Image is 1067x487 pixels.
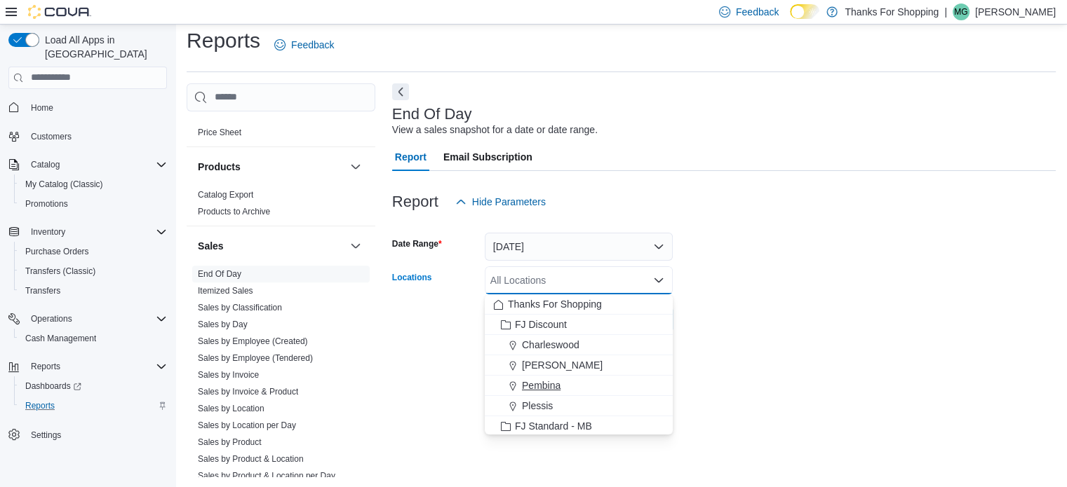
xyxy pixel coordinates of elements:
span: Sales by Employee (Tendered) [198,352,313,364]
button: My Catalog (Classic) [14,174,173,194]
span: My Catalog (Classic) [20,176,167,193]
div: Mac Gillis [953,4,969,20]
button: Plessis [485,396,673,416]
span: Price Sheet [198,127,241,138]
button: Promotions [14,194,173,214]
a: My Catalog (Classic) [20,176,109,193]
span: Inventory [25,224,167,240]
span: Promotions [25,198,68,210]
a: Sales by Employee (Tendered) [198,353,313,363]
button: [PERSON_NAME] [485,355,673,376]
h3: Products [198,160,241,174]
button: FJ Discount [485,315,673,335]
span: Purchase Orders [20,243,167,260]
button: Close list of options [653,275,664,286]
span: Inventory [31,226,65,238]
button: Hide Parameters [450,188,551,216]
span: Itemized Sales [198,285,253,296]
span: Purchase Orders [25,246,89,257]
span: [PERSON_NAME] [522,358,603,372]
span: Home [31,102,53,114]
span: Dashboards [20,378,167,395]
button: Transfers (Classic) [14,261,173,281]
p: Thanks For Shopping [845,4,939,20]
span: Pembina [522,378,561,392]
button: Inventory [3,222,173,242]
button: Catalog [25,156,65,173]
span: Promotions [20,196,167,212]
span: Customers [31,131,72,142]
a: Sales by Invoice [198,370,259,380]
a: Promotions [20,196,74,212]
button: Reports [3,357,173,376]
p: [PERSON_NAME] [975,4,1056,20]
a: Sales by Product & Location per Day [198,471,335,481]
span: Transfers [25,285,60,296]
span: Feedback [736,5,779,19]
span: Hide Parameters [472,195,546,209]
span: Dashboards [25,380,81,392]
button: Home [3,97,173,118]
span: Sales by Day [198,319,248,330]
a: Dashboards [14,376,173,396]
span: Transfers [20,282,167,299]
input: Dark Mode [790,4,819,19]
button: Catalog [3,155,173,174]
span: Catalog [31,159,60,170]
span: Catalog [25,156,167,173]
a: Home [25,100,59,116]
a: Sales by Location per Day [198,420,296,430]
button: Reports [25,358,66,375]
a: Reports [20,397,60,414]
span: FJ Discount [515,317,567,331]
span: Sales by Invoice [198,369,259,380]
span: Sales by Product & Location per Day [198,470,335,481]
h1: Reports [187,27,260,55]
span: Reports [25,400,55,411]
span: Operations [25,310,167,327]
button: Sales [347,238,364,254]
a: Dashboards [20,378,87,395]
button: Transfers [14,281,173,301]
a: Purchase Orders [20,243,95,260]
button: Settings [3,424,173,444]
a: Cash Management [20,330,102,347]
span: Sales by Product [198,437,262,448]
a: Sales by Product & Location [198,454,304,464]
a: Sales by Day [198,320,248,329]
h3: Sales [198,239,224,253]
div: Pricing [187,124,375,146]
button: Operations [3,309,173,329]
a: Transfers [20,282,66,299]
button: [DATE] [485,233,673,261]
button: Products [198,160,344,174]
span: Transfers (Classic) [20,263,167,280]
a: Sales by Location [198,404,264,413]
button: Pricing [347,96,364,113]
a: Price Sheet [198,128,241,137]
h3: End Of Day [392,106,472,123]
span: Email Subscription [443,143,532,171]
span: Settings [25,425,167,443]
span: Operations [31,313,72,324]
button: Pembina [485,376,673,396]
a: Customers [25,128,77,145]
span: Report [395,143,427,171]
span: Reports [31,361,60,372]
span: Plessis [522,399,553,413]
button: Charleswood [485,335,673,355]
div: View a sales snapshot for a date or date range. [392,123,598,137]
span: Sales by Location per Day [198,420,296,431]
h3: Report [392,193,438,210]
span: Thanks For Shopping [508,297,602,311]
span: Customers [25,128,167,145]
button: Sales [198,239,344,253]
span: Sales by Invoice & Product [198,386,298,397]
a: Sales by Classification [198,303,282,313]
span: Home [25,99,167,116]
a: Feedback [269,31,340,59]
span: Reports [25,358,167,375]
button: Inventory [25,224,71,240]
button: Products [347,158,364,175]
